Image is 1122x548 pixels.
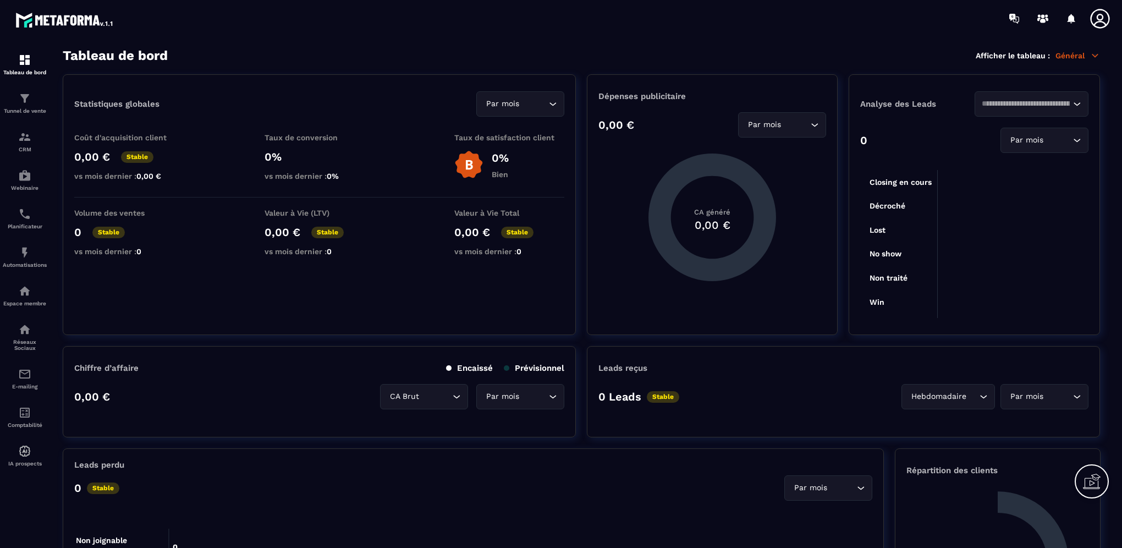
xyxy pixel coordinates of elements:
[1055,51,1100,61] p: Général
[476,384,564,409] div: Search for option
[860,99,975,109] p: Analyse des Leads
[18,445,31,458] img: automations
[3,223,47,229] p: Planificateur
[74,363,139,373] p: Chiffre d’affaire
[454,150,483,179] img: b-badge-o.b3b20ee6.svg
[265,209,375,217] p: Valeur à Vie (LTV)
[454,247,564,256] p: vs mois dernier :
[3,315,47,359] a: social-networksocial-networkRéseaux Sociaux
[265,226,300,239] p: 0,00 €
[3,69,47,75] p: Tableau de bord
[74,247,184,256] p: vs mois dernier :
[18,92,31,105] img: formation
[74,150,110,163] p: 0,00 €
[3,84,47,122] a: formationformationTunnel de vente
[870,249,902,258] tspan: No show
[18,406,31,419] img: accountant
[74,172,184,180] p: vs mois dernier :
[63,48,168,63] h3: Tableau de bord
[870,201,905,210] tspan: Décroché
[74,390,110,403] p: 0,00 €
[18,130,31,144] img: formation
[1000,384,1088,409] div: Search for option
[18,207,31,221] img: scheduler
[92,227,125,238] p: Stable
[1008,391,1046,403] span: Par mois
[74,133,184,142] p: Coût d'acquisition client
[976,51,1050,60] p: Afficher le tableau :
[1046,391,1070,403] input: Search for option
[1000,128,1088,153] div: Search for option
[15,10,114,30] img: logo
[3,45,47,84] a: formationformationTableau de bord
[483,391,521,403] span: Par mois
[3,398,47,436] a: accountantaccountantComptabilité
[380,384,468,409] div: Search for option
[3,161,47,199] a: automationsautomationsWebinaire
[909,391,969,403] span: Hebdomadaire
[3,262,47,268] p: Automatisations
[87,483,119,494] p: Stable
[3,276,47,315] a: automationsautomationsEspace membre
[327,172,339,180] span: 0%
[136,172,161,180] span: 0,00 €
[516,247,521,256] span: 0
[745,119,783,131] span: Par mois
[74,209,184,217] p: Volume des ventes
[265,133,375,142] p: Taux de conversion
[492,170,509,179] p: Bien
[1008,134,1046,146] span: Par mois
[521,391,546,403] input: Search for option
[265,172,375,180] p: vs mois dernier :
[3,238,47,276] a: automationsautomationsAutomatisations
[870,273,908,282] tspan: Non traité
[829,482,854,494] input: Search for option
[598,363,647,373] p: Leads reçus
[870,226,886,234] tspan: Lost
[870,178,932,187] tspan: Closing en cours
[74,226,81,239] p: 0
[18,169,31,182] img: automations
[598,91,826,101] p: Dépenses publicitaire
[74,481,81,495] p: 0
[327,247,332,256] span: 0
[76,536,127,545] tspan: Non joignable
[982,98,1071,110] input: Search for option
[121,151,153,163] p: Stable
[860,134,867,147] p: 0
[647,391,679,403] p: Stable
[598,390,641,403] p: 0 Leads
[3,383,47,390] p: E-mailing
[3,461,47,467] p: IA prospects
[3,108,47,114] p: Tunnel de vente
[311,227,344,238] p: Stable
[74,460,124,470] p: Leads perdu
[598,118,634,131] p: 0,00 €
[783,119,808,131] input: Search for option
[476,91,564,117] div: Search for option
[492,151,509,165] p: 0%
[265,247,375,256] p: vs mois dernier :
[18,53,31,67] img: formation
[969,391,977,403] input: Search for option
[3,199,47,238] a: schedulerschedulerPlanificateur
[906,465,1089,475] p: Répartition des clients
[3,422,47,428] p: Comptabilité
[738,112,826,138] div: Search for option
[265,150,375,163] p: 0%
[975,91,1089,117] div: Search for option
[18,368,31,381] img: email
[504,363,564,373] p: Prévisionnel
[454,209,564,217] p: Valeur à Vie Total
[18,246,31,259] img: automations
[483,98,521,110] span: Par mois
[3,146,47,152] p: CRM
[791,482,829,494] span: Par mois
[3,122,47,161] a: formationformationCRM
[3,300,47,306] p: Espace membre
[3,359,47,398] a: emailemailE-mailing
[3,185,47,191] p: Webinaire
[521,98,546,110] input: Search for option
[870,298,884,306] tspan: Win
[454,133,564,142] p: Taux de satisfaction client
